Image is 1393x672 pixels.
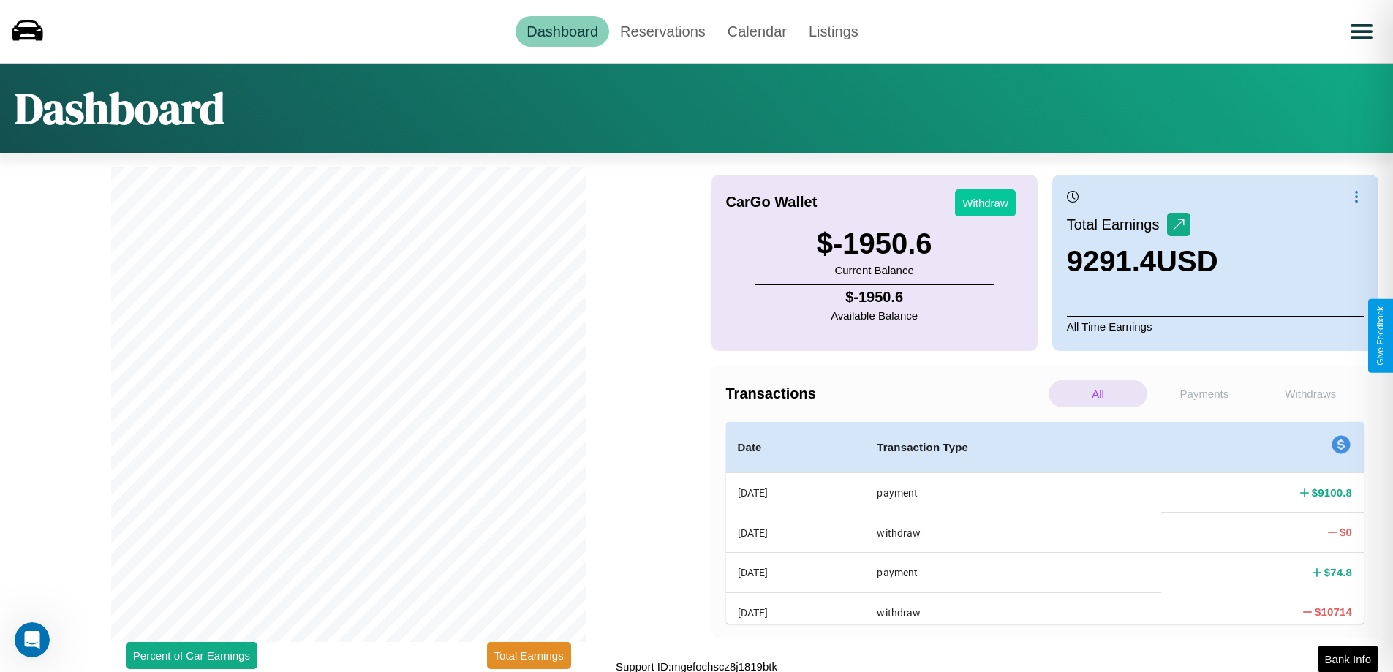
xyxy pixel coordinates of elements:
p: Withdraws [1261,380,1360,407]
p: All Time Earnings [1067,316,1364,336]
p: Total Earnings [1067,211,1167,238]
h3: $ -1950.6 [817,227,932,260]
p: Available Balance [831,306,918,325]
h4: $ 9100.8 [1312,485,1352,500]
p: Payments [1155,380,1253,407]
h4: $ 74.8 [1324,565,1352,580]
button: Total Earnings [487,642,571,669]
button: Percent of Car Earnings [126,642,257,669]
h4: Transactions [726,385,1045,402]
h3: 9291.4 USD [1067,245,1218,278]
th: withdraw [865,513,1161,552]
h1: Dashboard [15,78,224,138]
th: [DATE] [726,553,866,592]
th: payment [865,553,1161,592]
th: [DATE] [726,513,866,552]
h4: Date [738,439,854,456]
a: Reservations [609,16,717,47]
th: [DATE] [726,592,866,632]
div: Give Feedback [1375,306,1386,366]
h4: $ 0 [1340,524,1352,540]
h4: Transaction Type [877,439,1149,456]
a: Calendar [717,16,798,47]
th: [DATE] [726,473,866,513]
h4: $ 10714 [1315,604,1352,619]
iframe: Intercom live chat [15,622,50,657]
h4: CarGo Wallet [726,194,818,211]
a: Listings [798,16,869,47]
button: Open menu [1341,11,1382,52]
th: payment [865,473,1161,513]
p: Current Balance [817,260,932,280]
a: Dashboard [516,16,609,47]
th: withdraw [865,592,1161,632]
button: Withdraw [955,189,1016,216]
h4: $ -1950.6 [831,289,918,306]
p: All [1049,380,1147,407]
